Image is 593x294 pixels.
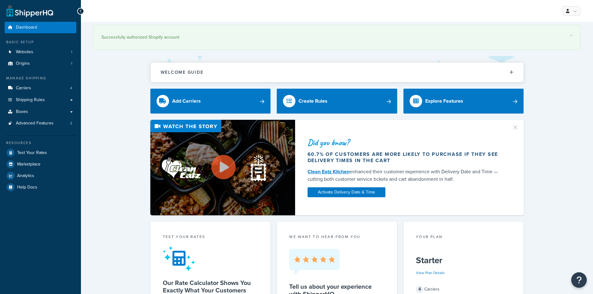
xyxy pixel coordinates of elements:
a: View Plan Details [416,270,445,276]
button: Open Resource Center [571,272,587,288]
div: Did you know? [308,138,504,147]
h5: Starter [416,255,511,265]
a: Activate Delivery Date & Time [308,187,385,197]
span: Dashboard [16,25,37,30]
div: Basic Setup [5,40,76,45]
span: 2 [70,121,72,126]
a: Advanced Features2 [5,118,76,129]
li: Advanced Features [5,118,76,129]
a: Add Carriers [150,89,271,114]
li: Origins [5,58,76,69]
div: Test your rates [163,234,258,241]
a: Explore Features [403,89,524,114]
div: Create Rules [299,97,327,105]
div: Explore Features [425,97,463,105]
span: 4 [70,86,72,91]
span: Boxes [16,109,28,114]
a: Clean Eatz Kitchen [308,168,350,175]
a: Test Your Rates [5,147,76,158]
span: Origins [16,61,30,66]
a: Shipping Rules [5,94,76,106]
div: Resources [5,140,76,146]
li: Websites [5,46,76,58]
span: Analytics [17,173,34,179]
span: Test Your Rates [17,150,47,156]
a: Create Rules [277,89,397,114]
a: × [570,33,572,38]
div: Carriers [416,285,511,294]
span: 1 [71,61,72,66]
div: Your Plan [416,234,511,241]
h2: Welcome Guide [161,70,204,75]
span: Advanced Features [16,121,54,126]
div: enhanced their customer experience with Delivery Date and Time — cutting both customer service ti... [308,168,504,183]
a: Dashboard [5,22,76,33]
a: Boxes [5,106,76,118]
a: Origins1 [5,58,76,69]
div: 60.7% of customers are more likely to purchase if they see delivery times in the cart [308,151,504,164]
a: Help Docs [5,182,76,193]
div: Manage Shipping [5,76,76,81]
a: Carriers4 [5,82,76,94]
span: Shipping Rules [16,97,45,103]
div: Successfully authorized Shopify account [101,33,572,42]
a: Websites1 [5,46,76,58]
a: Marketplace [5,159,76,170]
span: 4 [416,286,423,293]
span: Marketplace [17,162,40,167]
span: Carriers [16,86,31,91]
span: 1 [71,49,72,55]
div: Add Carriers [172,97,201,105]
li: Carriers [5,82,76,94]
span: Help Docs [17,185,37,190]
button: Welcome Guide [151,63,524,82]
a: Analytics [5,170,76,181]
p: we want to hear from you [289,234,385,240]
img: Video thumbnail [150,120,295,215]
span: Websites [16,49,33,55]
